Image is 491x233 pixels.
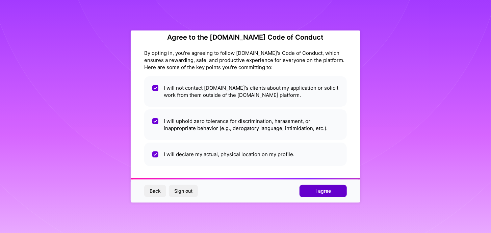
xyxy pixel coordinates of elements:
li: I will not contact [DOMAIN_NAME]'s clients about my application or solicit work from them outside... [144,76,347,107]
button: Back [144,185,166,197]
button: Sign out [169,185,198,197]
h2: Agree to the [DOMAIN_NAME] Code of Conduct [144,33,347,41]
li: I will uphold zero tolerance for discrimination, harassment, or inappropriate behavior (e.g., der... [144,109,347,140]
span: Sign out [174,188,192,194]
div: By opting in, you're agreeing to follow [DOMAIN_NAME]'s Code of Conduct, which ensures a rewardin... [144,49,347,71]
span: I agree [315,188,331,194]
span: Back [150,188,161,194]
li: I will declare my actual, physical location on my profile. [144,143,347,166]
button: I agree [300,185,347,197]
